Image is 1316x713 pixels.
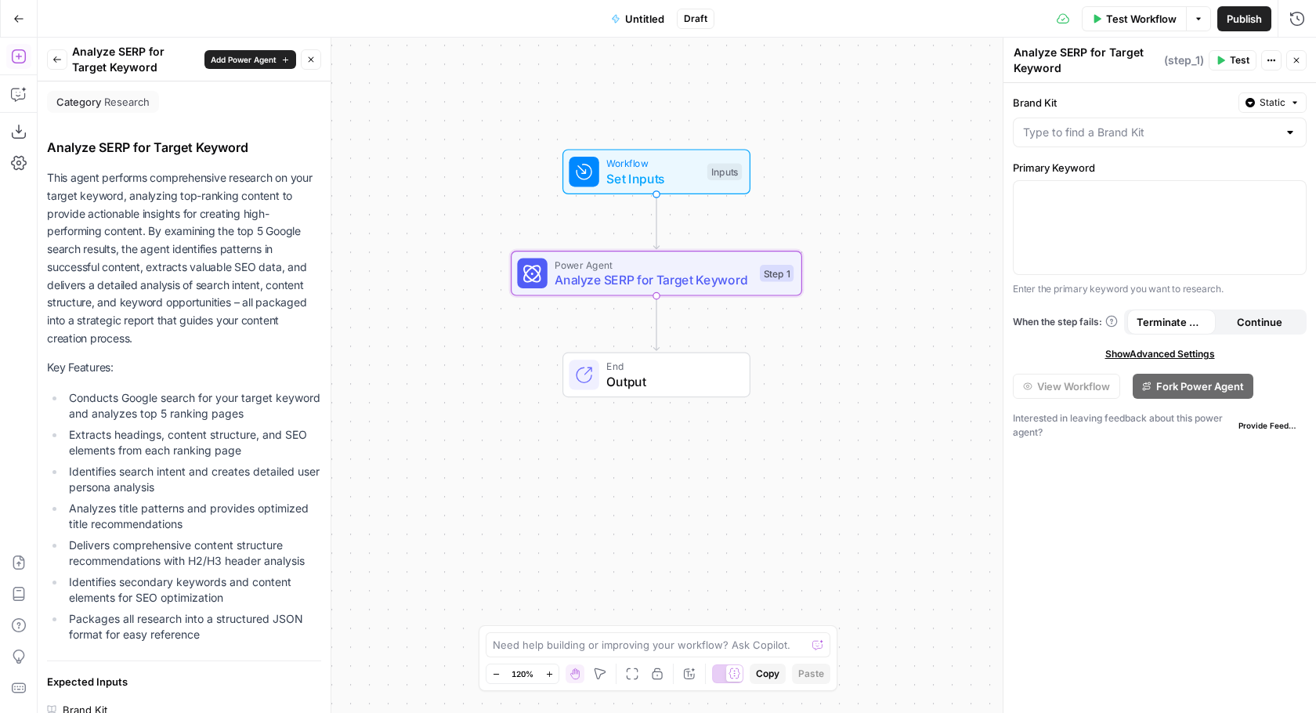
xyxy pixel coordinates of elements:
[1013,315,1118,329] a: When the step fails:
[606,372,734,391] span: Output
[65,427,321,458] li: Extracts headings, content structure, and SEO elements from each ranking page
[104,94,150,110] span: Research
[1105,347,1215,361] span: Show Advanced Settings
[1133,374,1253,399] button: Fork Power Agent
[1209,50,1256,71] button: Test
[1014,45,1160,76] textarea: Analyze SERP for Target Keyword
[511,353,802,398] div: EndOutput
[47,674,321,689] div: Expected Inputs
[65,464,321,495] li: Identifies search intent and creates detailed user persona analysis
[625,11,664,27] span: Untitled
[65,611,321,642] li: Packages all research into a structured JSON format for easy reference
[1238,419,1300,432] span: Provide Feedback
[511,251,802,296] div: Power AgentAnalyze SERP for Target KeywordStep 1
[792,664,830,684] button: Paste
[1023,125,1278,140] input: Type to find a Brand Kit
[1013,411,1307,440] div: Interested in leaving feedback about this power agent?
[707,163,742,180] div: Inputs
[1227,11,1262,27] span: Publish
[65,537,321,569] li: Delivers comprehensive content structure recommendations with H2/H3 header analysis
[1238,92,1307,113] button: Static
[1013,374,1120,399] button: View Workflow
[1082,6,1186,31] button: Test Workflow
[1106,11,1177,27] span: Test Workflow
[511,149,802,194] div: WorkflowSet InputsInputs
[606,359,734,374] span: End
[65,501,321,532] li: Analyzes title patterns and provides optimized title recommendations
[65,390,321,422] li: Conducts Google search for your target keyword and analyzes top 5 ranking pages
[756,667,779,681] span: Copy
[1164,52,1204,68] span: ( step_1 )
[1156,378,1244,394] span: Fork Power Agent
[65,574,321,606] li: Identifies secondary keywords and content elements for SEO optimization
[1037,378,1110,394] span: View Workflow
[1260,96,1285,110] span: Static
[1216,309,1304,335] button: Continue
[653,194,659,249] g: Edge from start to step_1
[1217,6,1271,31] button: Publish
[555,270,752,289] span: Analyze SERP for Target Keyword
[602,6,674,31] button: Untitled
[1013,95,1232,110] label: Brand Kit
[47,169,321,348] p: This agent performs comprehensive research on your target keyword, analyzing top-ranking content ...
[1237,314,1282,330] span: Continue
[204,50,296,69] button: Add Power Agent
[750,664,786,684] button: Copy
[47,359,321,377] p: Key Features:
[1137,314,1206,330] span: Terminate Workflow
[56,94,101,110] span: Category
[760,265,794,282] div: Step 1
[684,12,707,26] span: Draft
[606,156,700,171] span: Workflow
[47,138,321,157] div: Analyze SERP for Target Keyword
[211,53,277,66] span: Add Power Agent
[606,169,700,188] span: Set Inputs
[1013,160,1307,176] label: Primary Keyword
[512,668,533,680] span: 120%
[798,667,824,681] span: Paste
[1232,416,1307,435] button: Provide Feedback
[653,296,659,351] g: Edge from step_1 to end
[1013,281,1307,297] p: Enter the primary keyword you want to research.
[555,257,752,272] span: Power Agent
[1230,53,1249,67] span: Test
